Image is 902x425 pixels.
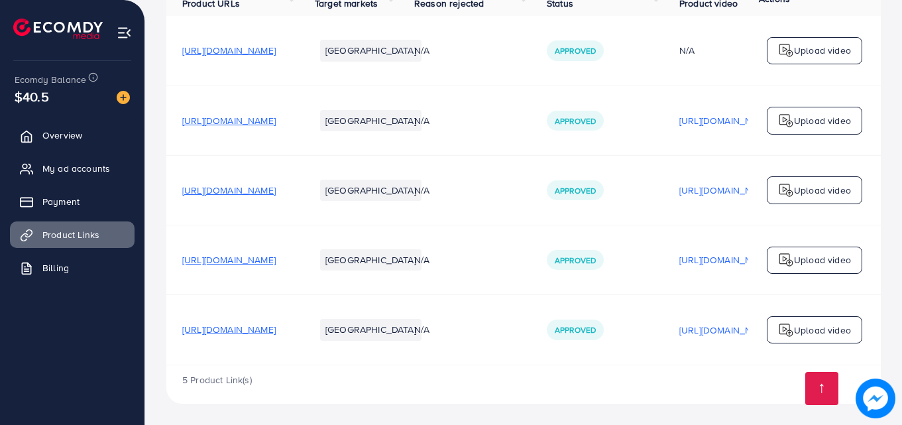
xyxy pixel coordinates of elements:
span: Product Links [42,228,99,241]
span: Ecomdy Balance [15,73,86,86]
p: Upload video [794,322,851,338]
p: [URL][DOMAIN_NAME] [679,252,773,268]
div: N/A [679,44,773,57]
span: Payment [42,195,80,208]
p: Upload video [794,182,851,198]
p: Upload video [794,113,851,129]
li: [GEOGRAPHIC_DATA] [320,249,422,271]
a: Payment [10,188,135,215]
img: logo [778,113,794,129]
span: Approved [555,115,596,127]
span: Overview [42,129,82,142]
p: [URL][DOMAIN_NAME] [679,182,773,198]
li: [GEOGRAPHIC_DATA] [320,40,422,61]
span: [URL][DOMAIN_NAME] [182,253,276,267]
span: [URL][DOMAIN_NAME] [182,114,276,127]
img: menu [117,25,132,40]
span: Approved [555,185,596,196]
span: Approved [555,255,596,266]
span: Approved [555,324,596,335]
span: N/A [414,114,429,127]
img: logo [778,322,794,338]
a: Product Links [10,221,135,248]
img: logo [778,42,794,58]
img: image [117,91,130,104]
a: Billing [10,255,135,281]
p: Upload video [794,252,851,268]
span: N/A [414,44,429,57]
li: [GEOGRAPHIC_DATA] [320,319,422,340]
span: N/A [414,253,429,267]
span: N/A [414,323,429,336]
img: logo [13,19,103,39]
li: [GEOGRAPHIC_DATA] [320,110,422,131]
span: $40.5 [15,87,49,106]
a: My ad accounts [10,155,135,182]
span: N/A [414,184,429,197]
span: Approved [555,45,596,56]
p: Upload video [794,42,851,58]
span: [URL][DOMAIN_NAME] [182,184,276,197]
span: [URL][DOMAIN_NAME] [182,323,276,336]
span: My ad accounts [42,162,110,175]
p: [URL][DOMAIN_NAME] [679,113,773,129]
span: Billing [42,261,69,274]
img: logo [778,252,794,268]
img: image [856,379,895,418]
a: Overview [10,122,135,149]
p: [URL][DOMAIN_NAME] [679,322,773,338]
img: logo [778,182,794,198]
span: 5 Product Link(s) [182,373,252,387]
li: [GEOGRAPHIC_DATA] [320,180,422,201]
span: [URL][DOMAIN_NAME] [182,44,276,57]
